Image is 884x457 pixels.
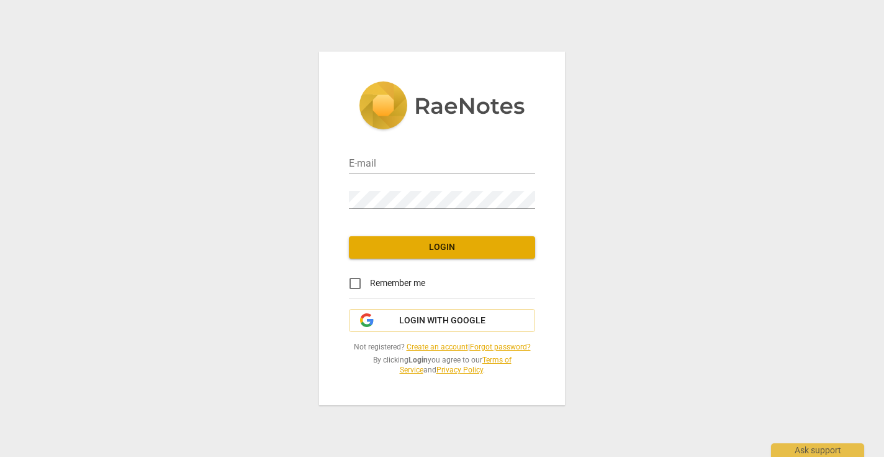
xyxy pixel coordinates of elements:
[399,315,485,327] span: Login with Google
[408,356,428,364] b: Login
[470,343,531,351] a: Forgot password?
[400,356,512,375] a: Terms of Service
[359,81,525,132] img: 5ac2273c67554f335776073100b6d88f.svg
[771,443,864,457] div: Ask support
[349,355,535,376] span: By clicking you agree to our and .
[370,277,425,290] span: Remember me
[349,309,535,333] button: Login with Google
[349,342,535,353] span: Not registered? |
[359,241,525,254] span: Login
[436,366,483,374] a: Privacy Policy
[349,236,535,259] button: Login
[407,343,468,351] a: Create an account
